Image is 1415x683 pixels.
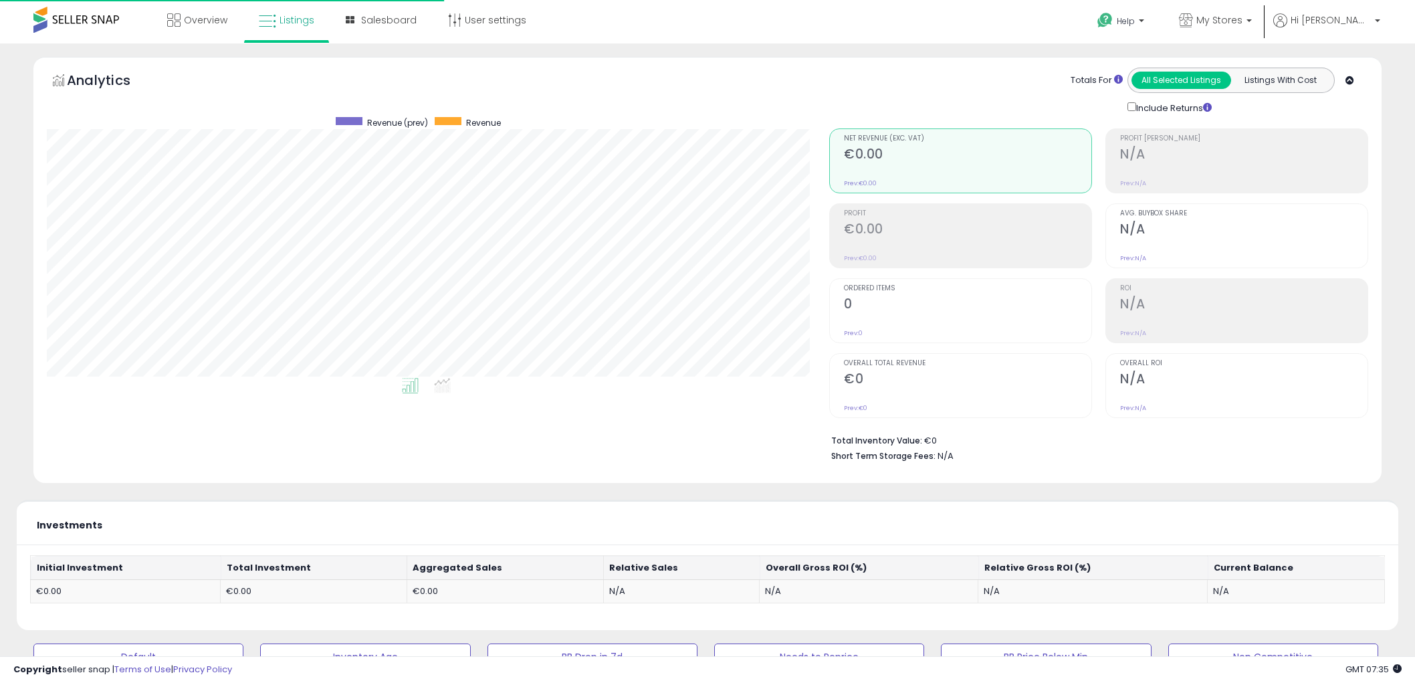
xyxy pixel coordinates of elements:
small: Prev: €0 [844,404,867,412]
h2: €0.00 [844,221,1091,239]
small: Prev: 0 [844,329,863,337]
h2: €0 [844,371,1091,389]
h2: N/A [1120,221,1368,239]
td: N/A [1208,579,1385,603]
td: €0.00 [407,579,603,603]
div: Totals For [1071,74,1123,87]
b: Total Inventory Value: [831,435,922,446]
td: N/A [603,579,760,603]
small: Prev: N/A [1120,254,1146,262]
a: Help [1087,2,1158,43]
h2: N/A [1120,296,1368,314]
h2: 0 [844,296,1091,314]
span: Net Revenue (Exc. VAT) [844,135,1091,142]
button: Listings With Cost [1230,72,1330,89]
span: Help [1117,15,1135,27]
div: seller snap | | [13,664,232,676]
span: Profit [PERSON_NAME] [1120,135,1368,142]
td: N/A [978,579,1208,603]
th: Total Investment [221,556,407,580]
a: Privacy Policy [173,663,232,676]
span: 2025-08-13 07:35 GMT [1345,663,1402,676]
td: €0.00 [221,579,407,603]
h5: Analytics [67,71,156,93]
th: Overall Gross ROI (%) [760,556,978,580]
small: Prev: €0.00 [844,254,877,262]
small: Prev: N/A [1120,404,1146,412]
span: Listings [280,13,314,27]
span: ROI [1120,285,1368,292]
th: Current Balance [1208,556,1385,580]
small: Prev: N/A [1120,329,1146,337]
h2: N/A [1120,371,1368,389]
div: Include Returns [1117,100,1228,115]
span: Revenue (prev) [367,117,428,128]
a: Terms of Use [114,663,171,676]
h2: N/A [1120,147,1368,165]
span: Overall ROI [1120,360,1368,367]
strong: Copyright [13,663,62,676]
i: Get Help [1097,12,1113,29]
span: Hi [PERSON_NAME] [1291,13,1371,27]
span: My Stores [1196,13,1242,27]
span: Profit [844,210,1091,217]
th: Initial Investment [31,556,221,580]
b: Short Term Storage Fees: [831,450,936,462]
td: N/A [760,579,978,603]
span: Salesboard [361,13,417,27]
th: Aggregated Sales [407,556,603,580]
span: Overall Total Revenue [844,360,1091,367]
small: Prev: N/A [1120,179,1146,187]
span: Revenue [466,117,501,128]
span: Ordered Items [844,285,1091,292]
span: N/A [938,450,954,462]
th: Relative Gross ROI (%) [978,556,1208,580]
h5: Investments [37,520,102,530]
td: €0.00 [31,579,221,603]
span: Overview [184,13,227,27]
button: All Selected Listings [1131,72,1231,89]
h2: €0.00 [844,147,1091,165]
li: €0 [831,431,1358,448]
small: Prev: €0.00 [844,179,877,187]
a: Hi [PERSON_NAME] [1273,13,1380,43]
span: Avg. Buybox Share [1120,210,1368,217]
th: Relative Sales [603,556,760,580]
